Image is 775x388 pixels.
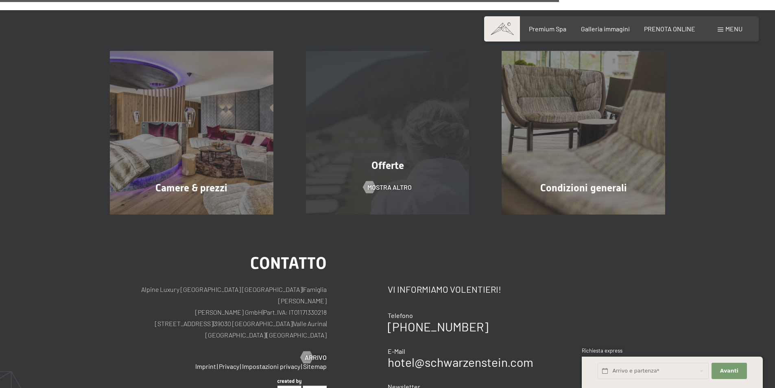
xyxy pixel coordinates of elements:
a: Impostazioni privacy [242,362,300,370]
span: Menu [725,25,742,33]
a: Galleria immagini [581,25,630,33]
span: Offerte [371,160,404,171]
span: | [326,320,327,327]
span: | [240,362,241,370]
a: hotel@schwarzenstein.com [388,355,533,369]
span: | [217,362,218,370]
span: | [301,362,302,370]
span: | [213,320,214,327]
a: Vacanza in Alto Adige all’Hotel Schwarzenstein – Richiesta Condizioni generali [485,51,681,215]
p: Alpine Luxury [GEOGRAPHIC_DATA] [GEOGRAPHIC_DATA] Famiglia [PERSON_NAME] [PERSON_NAME] GmbH Part.... [110,284,327,341]
a: [PHONE_NUMBER] [388,319,488,334]
button: Avanti [712,363,747,379]
span: Camere & prezzi [155,182,227,194]
a: Imprint [195,362,216,370]
span: Avanti [720,367,738,375]
a: Sitemap [303,362,327,370]
a: Privacy [219,362,239,370]
span: | [266,331,266,339]
span: Telefono [388,311,413,319]
span: mostra altro [367,183,412,192]
a: Vacanza in Alto Adige all’Hotel Schwarzenstein – Richiesta Offerte mostra altro [290,51,486,215]
a: PRENOTA ONLINE [644,25,695,33]
span: Contatto [250,254,327,273]
a: Premium Spa [529,25,566,33]
span: Richiesta express [582,347,622,354]
span: Arrivo [305,353,327,362]
a: Vacanza in Alto Adige all’Hotel Schwarzenstein – Richiesta Camere & prezzi [94,51,290,215]
span: | [302,285,303,293]
a: Arrivo [301,353,327,362]
span: E-Mail [388,347,405,355]
span: Condizioni generali [540,182,627,194]
span: Vi informiamo volentieri! [388,284,501,294]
